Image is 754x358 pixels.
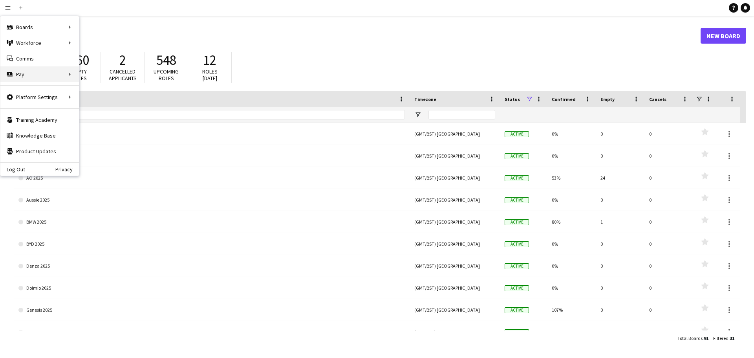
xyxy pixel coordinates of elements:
[55,166,79,173] a: Privacy
[596,189,644,211] div: 0
[730,335,734,341] span: 31
[596,145,644,167] div: 0
[704,335,708,341] span: 91
[18,145,405,167] a: Anthropy 2025
[644,211,693,233] div: 0
[596,167,644,189] div: 24
[505,219,529,225] span: Active
[109,68,137,82] span: Cancelled applicants
[119,51,126,69] span: 2
[505,241,529,247] span: Active
[410,167,500,189] div: (GMT/BST) [GEOGRAPHIC_DATA]
[414,111,421,118] button: Open Filter Menu
[428,110,495,119] input: Timezone Filter Input
[0,112,79,128] a: Training Academy
[596,321,644,343] div: 0
[0,143,79,159] a: Product Updates
[677,335,703,341] span: Total Boards
[410,189,500,211] div: (GMT/BST) [GEOGRAPHIC_DATA]
[547,277,596,299] div: 0%
[410,233,500,255] div: (GMT/BST) [GEOGRAPHIC_DATA]
[644,299,693,321] div: 0
[547,167,596,189] div: 53%
[18,211,405,233] a: BMW 2025
[505,175,529,181] span: Active
[644,233,693,255] div: 0
[18,255,405,277] a: Denza 2025
[0,35,79,51] div: Workforce
[596,233,644,255] div: 0
[505,131,529,137] span: Active
[202,68,218,82] span: Roles [DATE]
[644,277,693,299] div: 0
[14,30,701,42] h1: Boards
[596,211,644,233] div: 1
[18,233,405,255] a: BYD 2025
[410,123,500,145] div: (GMT/BST) [GEOGRAPHIC_DATA]
[18,123,405,145] a: Amazon 2025
[596,123,644,145] div: 0
[33,110,405,119] input: Board name Filter Input
[18,299,405,321] a: Genesis 2025
[414,96,436,102] span: Timezone
[410,145,500,167] div: (GMT/BST) [GEOGRAPHIC_DATA]
[410,255,500,277] div: (GMT/BST) [GEOGRAPHIC_DATA]
[596,255,644,277] div: 0
[18,189,405,211] a: Aussie 2025
[596,299,644,321] div: 0
[547,211,596,233] div: 80%
[505,263,529,269] span: Active
[410,321,500,343] div: (GMT/BST) [GEOGRAPHIC_DATA]
[18,167,405,189] a: AO 2025
[0,128,79,143] a: Knowledge Base
[547,123,596,145] div: 0%
[410,277,500,299] div: (GMT/BST) [GEOGRAPHIC_DATA]
[18,321,405,343] a: HeyMo 2025
[0,66,79,82] div: Pay
[644,321,693,343] div: 0
[505,153,529,159] span: Active
[547,145,596,167] div: 0%
[713,335,728,341] span: Filtered
[505,197,529,203] span: Active
[547,321,596,343] div: 0%
[505,307,529,313] span: Active
[0,89,79,105] div: Platform Settings
[701,28,746,44] a: New Board
[0,166,25,173] a: Log Out
[547,233,596,255] div: 0%
[644,145,693,167] div: 0
[154,68,179,82] span: Upcoming roles
[203,51,216,69] span: 12
[547,255,596,277] div: 0%
[644,189,693,211] div: 0
[600,96,615,102] span: Empty
[547,299,596,321] div: 107%
[0,19,79,35] div: Boards
[644,255,693,277] div: 0
[505,96,520,102] span: Status
[552,96,576,102] span: Confirmed
[156,51,176,69] span: 548
[649,96,666,102] span: Cancels
[547,189,596,211] div: 0%
[713,330,734,346] div: :
[410,211,500,233] div: (GMT/BST) [GEOGRAPHIC_DATA]
[505,285,529,291] span: Active
[644,167,693,189] div: 0
[18,277,405,299] a: Dolmio 2025
[0,51,79,66] a: Comms
[677,330,708,346] div: :
[596,277,644,299] div: 0
[644,123,693,145] div: 0
[410,299,500,321] div: (GMT/BST) [GEOGRAPHIC_DATA]
[505,329,529,335] span: Active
